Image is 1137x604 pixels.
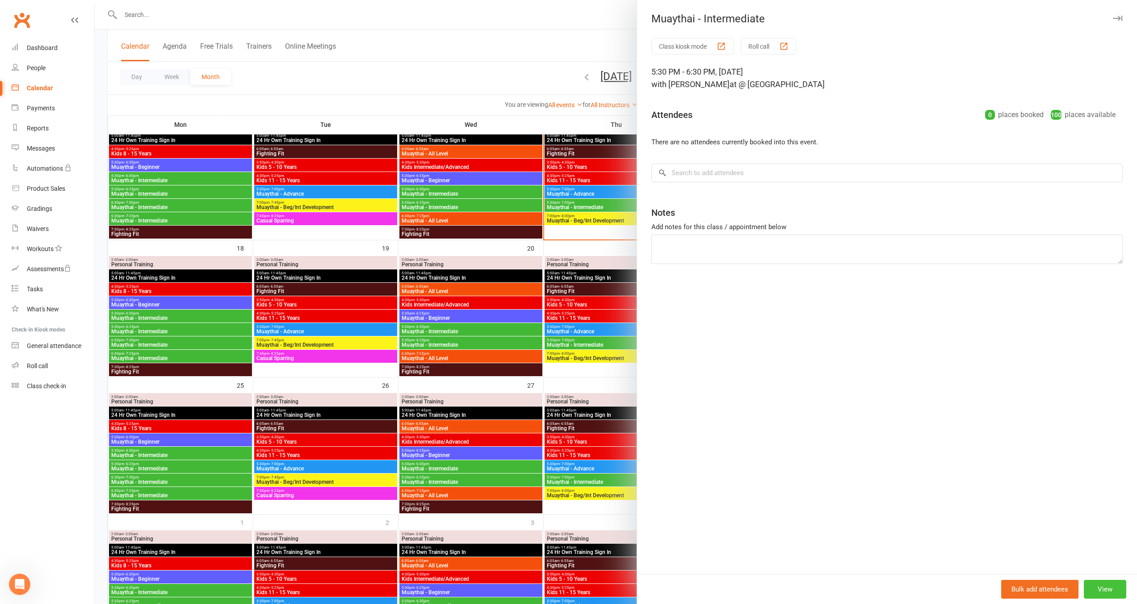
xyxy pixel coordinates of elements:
span: with [PERSON_NAME] [651,80,730,89]
a: Dashboard [12,38,94,58]
a: Class kiosk mode [12,376,94,396]
div: Messages [27,145,55,152]
div: General attendance [27,342,81,349]
a: Gradings [12,199,94,219]
div: places available [1051,109,1116,121]
div: Product Sales [27,185,65,192]
a: Messages [12,138,94,159]
div: Reports [27,125,49,132]
a: Product Sales [12,179,94,199]
a: Automations [12,159,94,179]
a: Waivers [12,219,94,239]
a: Reports [12,118,94,138]
div: 0 [985,110,995,120]
button: Bulk add attendees [1001,580,1078,599]
div: Assessments [27,265,71,273]
button: Class kiosk mode [651,38,734,55]
div: Attendees [651,109,692,121]
div: 100 [1051,110,1061,120]
a: Clubworx [11,9,33,31]
a: Roll call [12,356,94,376]
div: Waivers [27,225,49,232]
span: at @ [GEOGRAPHIC_DATA] [730,80,825,89]
div: Dashboard [27,44,58,51]
div: Tasks [27,285,43,293]
div: places booked [985,109,1044,121]
a: People [12,58,94,78]
a: Payments [12,98,94,118]
a: Tasks [12,279,94,299]
a: General attendance kiosk mode [12,336,94,356]
div: Workouts [27,245,54,252]
div: Roll call [27,362,48,369]
div: What's New [27,306,59,313]
a: Workouts [12,239,94,259]
div: Notes [651,206,675,219]
div: People [27,64,46,71]
div: Muaythai - Intermediate [637,13,1137,25]
button: View [1084,580,1126,599]
a: Assessments [12,259,94,279]
input: Search to add attendees [651,164,1123,182]
div: Calendar [27,84,53,92]
div: Automations [27,165,63,172]
a: Calendar [12,78,94,98]
a: What's New [12,299,94,319]
li: There are no attendees currently booked into this event. [651,137,1123,147]
div: 5:30 PM - 6:30 PM, [DATE] [651,66,1123,91]
div: Payments [27,105,55,112]
button: Roll call [741,38,796,55]
iframe: Intercom live chat [9,574,30,595]
div: Class check-in [27,382,66,390]
div: Add notes for this class / appointment below [651,222,1123,232]
div: Gradings [27,205,52,212]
